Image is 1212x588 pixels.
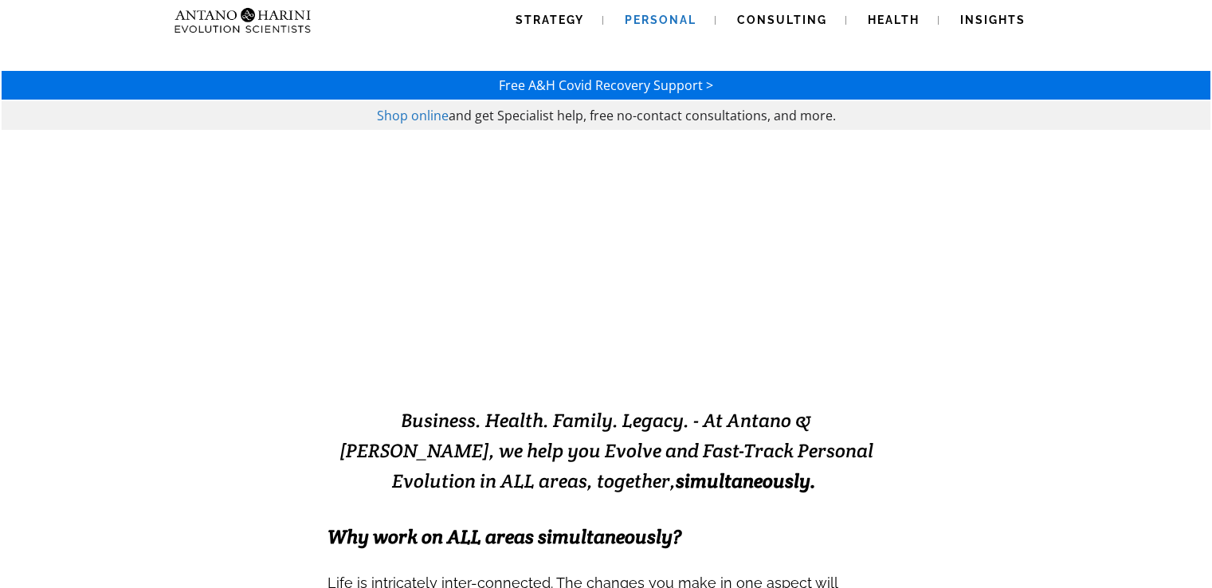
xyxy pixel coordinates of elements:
[328,524,681,549] span: Why work on ALL areas simultaneously?
[416,332,583,371] strong: EVOLVING
[516,14,584,26] span: Strategy
[737,14,827,26] span: Consulting
[499,76,713,94] a: Free A&H Covid Recovery Support >
[449,107,836,124] span: and get Specialist help, free no-contact consultations, and more.
[583,332,796,371] strong: EXCELLENCE
[868,14,920,26] span: Health
[339,408,873,493] span: Business. Health. Family. Legacy. - At Antano & [PERSON_NAME], we help you Evolve and Fast-Track ...
[960,14,1026,26] span: Insights
[377,107,449,124] a: Shop online
[625,14,696,26] span: Personal
[676,468,816,493] b: simultaneously.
